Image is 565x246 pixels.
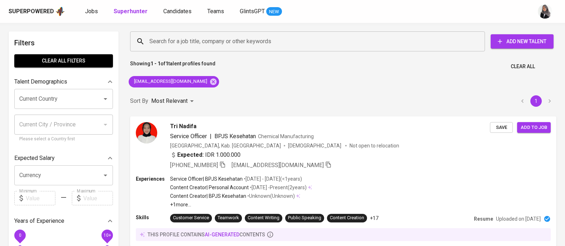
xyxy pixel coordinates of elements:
p: • Unknown ( Unknown ) [246,192,295,200]
button: Add to job [517,122,551,133]
span: AI-generated [205,232,239,237]
img: d6e8e3de6b2d1dd6bbf75fd209564043.jpg [136,122,157,144]
span: Teams [207,8,224,15]
button: Save [490,122,513,133]
span: Save [494,124,509,132]
span: [DEMOGRAPHIC_DATA] [288,142,342,149]
b: 1 - 1 [150,61,160,66]
p: Expected Salary [14,154,55,162]
p: +1 more ... [170,201,312,208]
a: Candidates [163,7,193,16]
p: • [DATE] - [DATE] ( <1 years ) [243,175,302,182]
h6: Filters [14,37,113,49]
p: Most Relevant [151,97,188,105]
div: IDR 1.000.000 [170,151,241,159]
div: Content Writing [248,215,279,221]
p: Experiences [136,175,170,182]
span: Clear All [511,62,535,71]
p: Service Officer | BPJS Kesehatan [170,175,243,182]
div: Public Speaking [288,215,321,221]
input: Value [26,191,55,205]
input: Value [83,191,113,205]
span: GlintsGPT [240,8,265,15]
p: Showing of talent profiles found [130,60,215,73]
a: GlintsGPT NEW [240,7,282,16]
a: Superpoweredapp logo [9,6,65,17]
b: Superhunter [114,8,148,15]
a: Teams [207,7,225,16]
button: Clear All filters [14,54,113,67]
p: Talent Demographics [14,77,67,86]
button: Open [100,170,110,180]
span: Candidates [163,8,192,15]
span: Service Officer [170,133,207,140]
button: Add New Talent [491,34,554,49]
p: this profile contains contents [148,231,265,238]
div: Teamwork [218,215,239,221]
button: Open [100,94,110,104]
p: Uploaded on [DATE] [496,215,541,222]
button: page 1 [530,95,542,107]
img: sinta.windasari@glints.com [538,4,552,19]
span: [EMAIL_ADDRESS][DOMAIN_NAME] [129,78,212,85]
div: Most Relevant [151,95,196,108]
span: [EMAIL_ADDRESS][DOMAIN_NAME] [232,162,324,169]
p: Content Creator | Personal Account [170,184,249,191]
a: Jobs [85,7,99,16]
span: 10+ [103,233,111,238]
a: Superhunter [114,7,149,16]
p: Please select a Country first [19,136,108,143]
div: [EMAIL_ADDRESS][DOMAIN_NAME] [129,76,219,87]
div: Expected Salary [14,151,113,165]
div: Content Creation [330,215,364,221]
button: Clear All [508,60,538,73]
span: 0 [19,233,21,238]
span: Add New Talent [496,37,548,46]
span: NEW [266,8,282,15]
span: Tri Nadifa [170,122,197,131]
div: [GEOGRAPHIC_DATA], Kab. [GEOGRAPHIC_DATA] [170,142,281,149]
span: Jobs [85,8,98,15]
b: 1 [165,61,168,66]
span: BPJS Kesehatan [214,133,256,140]
p: • [DATE] - Present ( 2 years ) [249,184,307,191]
div: Years of Experience [14,214,113,228]
span: Add to job [521,124,547,132]
p: Skills [136,214,170,221]
span: Chemical Manufacturing [258,134,314,139]
b: Expected: [177,151,204,159]
span: Clear All filters [20,56,107,65]
img: app logo [55,6,65,17]
p: Years of Experience [14,217,64,225]
nav: pagination navigation [516,95,556,107]
p: +17 [370,215,378,222]
p: Sort By [130,97,148,105]
p: Not open to relocation [350,142,399,149]
span: | [210,132,212,141]
div: Superpowered [9,7,54,16]
p: Content Creator | BPJS Kesehatan [170,192,246,200]
div: Customer Service [173,215,209,221]
div: Talent Demographics [14,75,113,89]
span: [PHONE_NUMBER] [170,162,218,169]
p: Resume [474,215,493,222]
